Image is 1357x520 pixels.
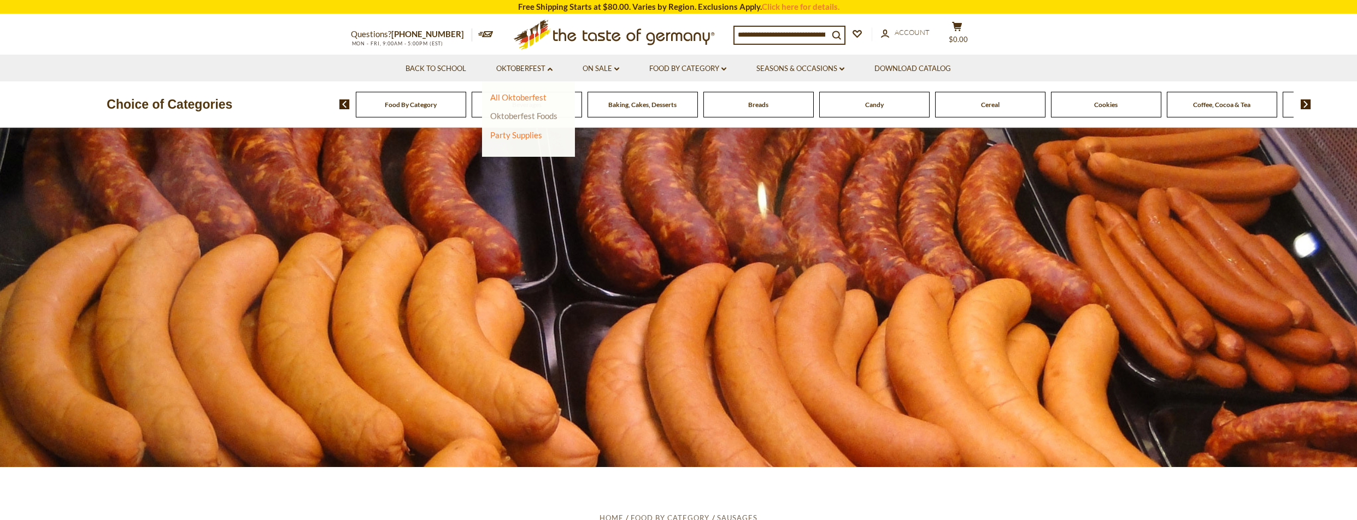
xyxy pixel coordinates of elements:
[895,28,930,37] span: Account
[583,63,619,75] a: On Sale
[490,111,557,121] a: Oktoberfest Foods
[490,130,542,140] a: Party Supplies
[756,63,844,75] a: Seasons & Occasions
[406,63,466,75] a: Back to School
[1094,101,1118,109] a: Cookies
[649,63,726,75] a: Food By Category
[865,101,884,109] a: Candy
[874,63,951,75] a: Download Catalog
[339,99,350,109] img: previous arrow
[981,101,1000,109] a: Cereal
[351,40,444,46] span: MON - FRI, 9:00AM - 5:00PM (EST)
[941,21,974,49] button: $0.00
[496,63,553,75] a: Oktoberfest
[881,27,930,39] a: Account
[1193,101,1250,109] a: Coffee, Cocoa & Tea
[385,101,437,109] a: Food By Category
[391,29,464,39] a: [PHONE_NUMBER]
[949,35,968,44] span: $0.00
[1301,99,1311,109] img: next arrow
[490,92,547,102] a: All Oktoberfest
[748,101,768,109] a: Breads
[608,101,677,109] a: Baking, Cakes, Desserts
[351,27,472,42] p: Questions?
[762,2,839,11] a: Click here for details.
